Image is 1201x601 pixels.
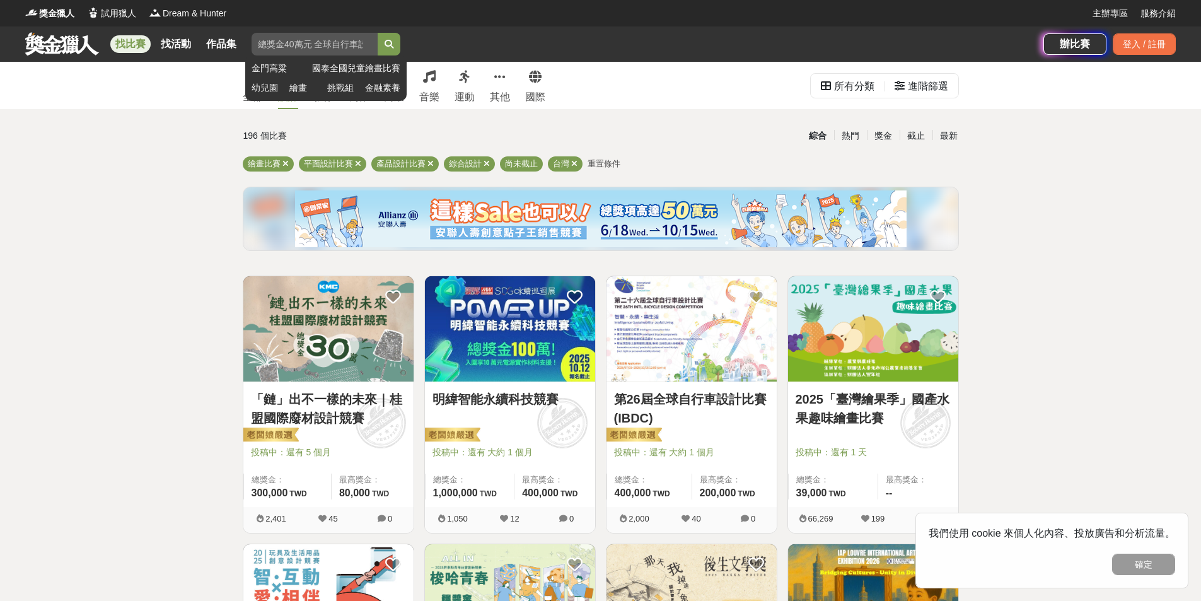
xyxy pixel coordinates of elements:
[295,190,907,247] img: cf4fb443-4ad2-4338-9fa3-b46b0bf5d316.png
[243,276,414,382] a: Cover Image
[243,90,263,105] div: 全部
[1140,7,1176,20] a: 服務介紹
[433,474,507,486] span: 總獎金：
[156,35,196,53] a: 找活動
[1112,554,1175,575] button: 確定
[1093,7,1128,20] a: 主辦專區
[251,446,406,459] span: 投稿中：還有 5 個月
[490,62,510,109] a: 其他
[252,62,306,75] a: 金門高粱
[700,487,736,498] span: 200,000
[490,90,510,105] div: 其他
[588,159,620,168] span: 重置條件
[265,514,286,523] span: 2,401
[700,474,769,486] span: 最高獎金：
[796,487,827,498] span: 39,000
[614,446,769,459] span: 投稿中：還有 大約 1 個月
[447,514,468,523] span: 1,050
[252,474,323,486] span: 總獎金：
[932,125,965,147] div: 最新
[449,159,482,168] span: 綜合設計
[929,528,1175,539] span: 我們使用 cookie 來個人化內容、投放廣告和分析流量。
[365,81,400,95] a: 金融素養
[241,427,299,445] img: 老闆娘嚴選
[248,159,281,168] span: 繪畫比賽
[525,90,545,105] div: 國際
[615,487,651,498] span: 400,000
[522,487,559,498] span: 400,000
[505,159,538,168] span: 尚未截止
[328,514,337,523] span: 45
[163,7,226,20] span: Dream & Hunter
[201,35,241,53] a: 作品集
[510,514,519,523] span: 12
[604,427,662,445] img: 老闆娘嚴選
[110,35,151,53] a: 找比賽
[25,7,74,20] a: Logo獎金獵人
[738,489,755,498] span: TWD
[339,474,406,486] span: 最高獎金：
[289,489,306,498] span: TWD
[432,446,588,459] span: 投稿中：還有 大約 1 個月
[606,276,777,382] a: Cover Image
[867,125,900,147] div: 獎金
[553,159,569,168] span: 台灣
[455,90,475,105] div: 運動
[252,487,288,498] span: 300,000
[39,7,74,20] span: 獎金獵人
[560,489,577,498] span: TWD
[828,489,845,498] span: TWD
[312,62,400,75] a: 國泰全國兒童繪畫比賽
[834,125,867,147] div: 熱門
[432,390,588,409] a: 明緯智能永續科技競賽
[243,276,414,382] img: Cover Image
[455,62,475,109] a: 運動
[871,514,885,523] span: 199
[388,514,392,523] span: 0
[796,446,951,459] span: 投稿中：還有 1 天
[525,62,545,109] a: 國際
[1113,33,1176,55] div: 登入 / 註冊
[606,276,777,382] img: Cover Image
[480,489,497,498] span: TWD
[149,6,161,19] img: Logo
[87,7,136,20] a: Logo試用獵人
[419,90,439,105] div: 音樂
[1043,33,1106,55] a: 辦比賽
[788,276,958,382] a: Cover Image
[425,276,595,382] img: Cover Image
[87,6,100,19] img: Logo
[834,74,874,99] div: 所有分類
[653,489,670,498] span: TWD
[808,514,833,523] span: 66,269
[751,514,755,523] span: 0
[522,474,587,486] span: 最高獎金：
[796,474,870,486] span: 總獎金：
[339,487,370,498] span: 80,000
[425,276,595,382] a: Cover Image
[327,81,359,95] a: 挑戰組
[252,33,378,55] input: 總獎金40萬元 全球自行車設計比賽
[886,487,893,498] span: --
[629,514,649,523] span: 2,000
[251,390,406,428] a: 「鏈」出不一樣的未來｜桂盟國際廢材設計競賽
[25,6,38,19] img: Logo
[149,7,226,20] a: LogoDream & Hunter
[796,390,951,428] a: 2025「臺灣繪果季」國產水果趣味繪畫比賽
[372,489,389,498] span: TWD
[376,159,426,168] span: 產品設計比賽
[304,159,353,168] span: 平面設計比賽
[886,474,951,486] span: 最高獎金：
[422,427,480,445] img: 老闆娘嚴選
[801,125,834,147] div: 綜合
[788,276,958,382] img: Cover Image
[569,514,574,523] span: 0
[692,514,700,523] span: 40
[433,487,478,498] span: 1,000,000
[252,81,283,95] a: 幼兒園
[908,74,948,99] div: 進階篩選
[243,62,263,109] a: 全部
[419,62,439,109] a: 音樂
[243,125,481,147] div: 196 個比賽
